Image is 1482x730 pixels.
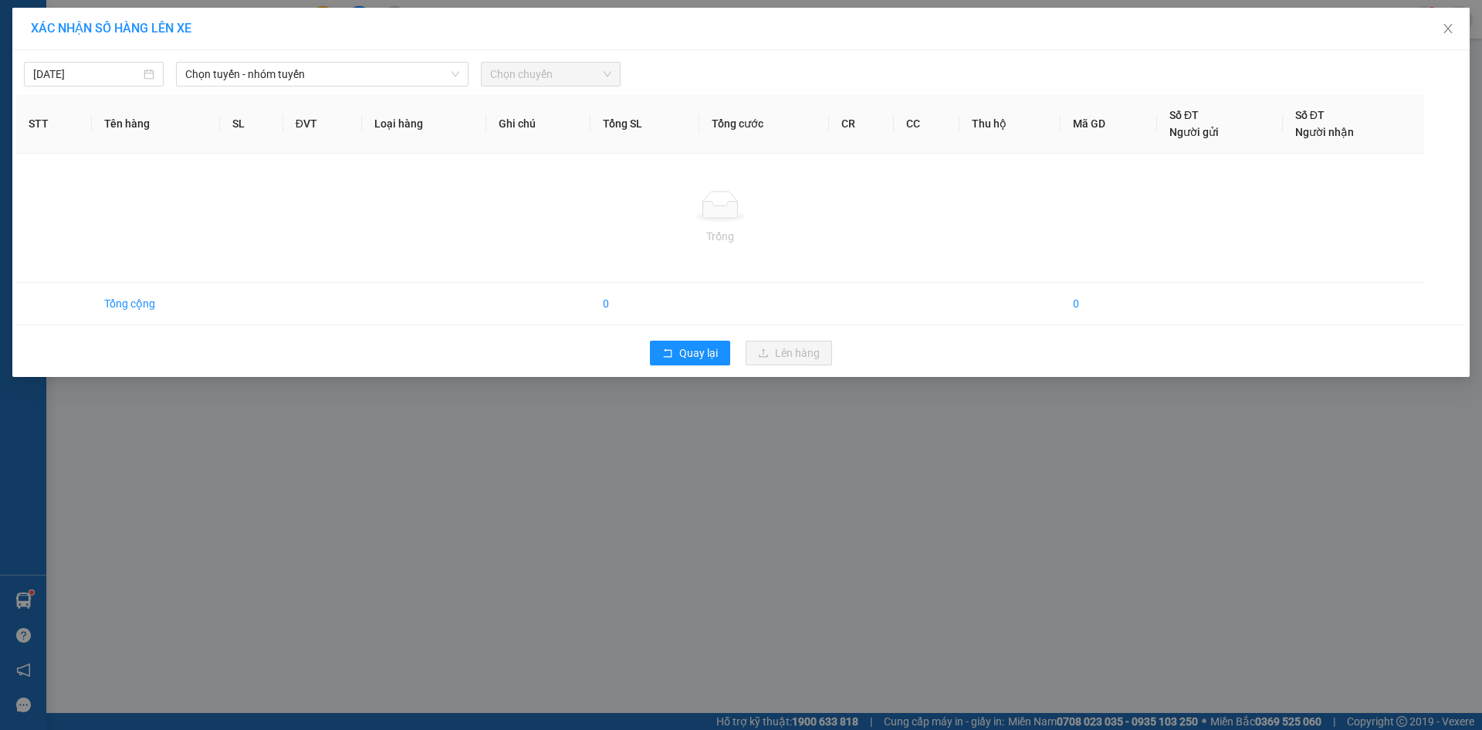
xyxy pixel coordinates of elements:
span: Người gửi: [6,88,47,98]
span: down [451,70,460,79]
span: 0962327355 [6,109,114,131]
td: 0 [590,283,699,325]
th: Tên hàng [92,94,220,154]
th: SL [220,94,283,154]
th: ĐVT [283,94,362,154]
button: rollbackQuay lại [650,341,730,365]
button: uploadLên hàng [746,341,832,365]
span: Quay lại [679,345,718,362]
button: Close [1426,8,1470,51]
span: VP [PERSON_NAME] [145,15,225,39]
span: close [1442,22,1454,35]
th: Ghi chú [486,94,591,154]
th: CR [829,94,895,154]
span: Số ĐT [1295,109,1325,121]
span: XUANTRANG [29,28,119,44]
th: STT [16,94,92,154]
span: 0981 559 551 [149,41,225,56]
th: CC [894,94,959,154]
span: HAIVAN [48,8,100,25]
span: Người nhận: [6,98,54,108]
th: Mã GD [1061,94,1157,154]
span: Số ĐT [1169,109,1199,121]
input: 12/09/2025 [33,66,140,83]
td: Tổng cộng [92,283,220,325]
div: Trống [29,228,1412,245]
em: Logistics [49,47,99,62]
span: Người nhận [1295,126,1354,138]
span: Chọn tuyến - nhóm tuyến [185,63,459,86]
th: Thu hộ [959,94,1060,154]
span: Chọn chuyến [490,63,611,86]
span: Người gửi [1169,126,1219,138]
th: Tổng SL [590,94,699,154]
td: 0 [1061,283,1157,325]
th: Tổng cước [699,94,829,154]
th: Loại hàng [362,94,486,154]
span: rollback [662,348,673,360]
span: XÁC NHẬN SỐ HÀNG LÊN XE [31,21,191,36]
